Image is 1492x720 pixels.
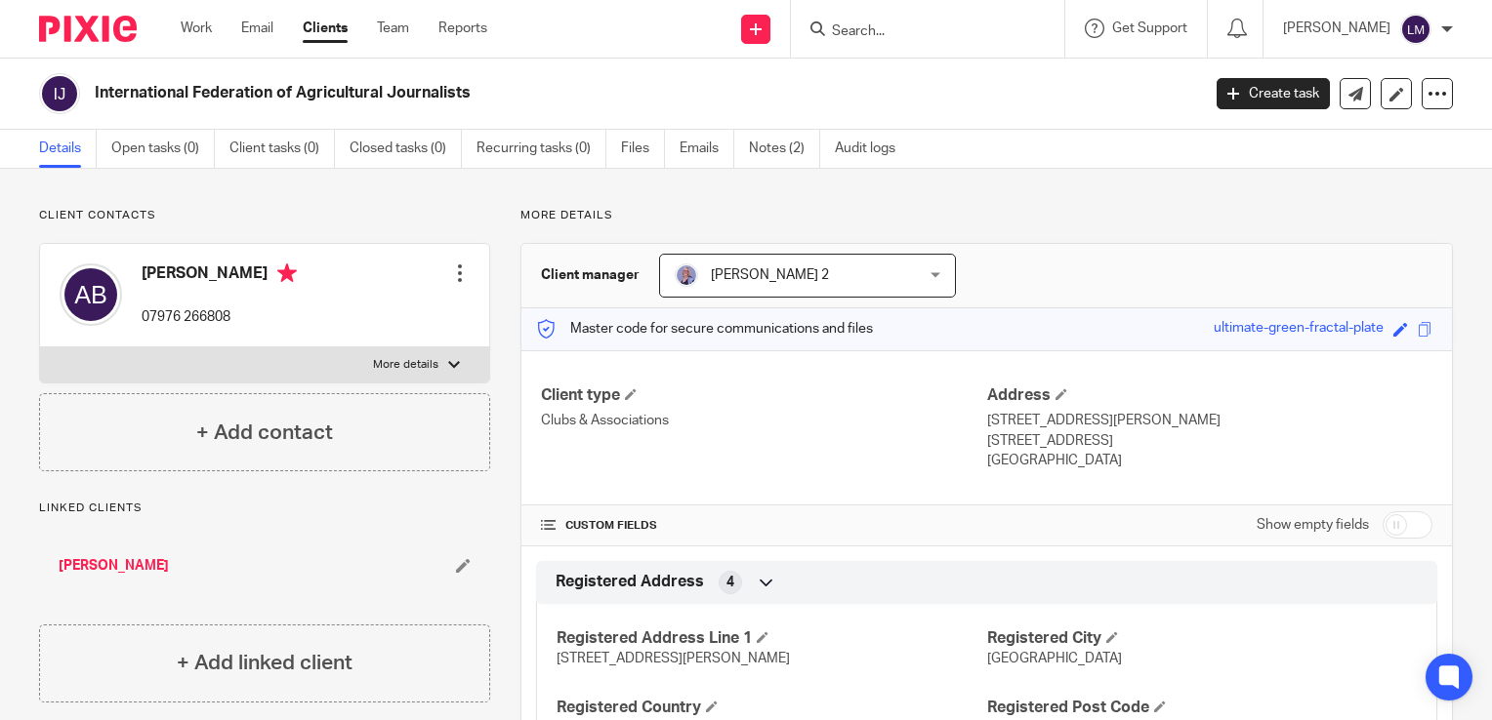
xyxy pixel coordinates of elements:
a: Team [377,19,409,38]
a: Emails [680,130,734,168]
h4: Registered Country [557,698,986,718]
a: Notes (2) [749,130,820,168]
h4: + Add contact [196,418,333,448]
p: More details [520,208,1453,223]
a: Files [621,130,665,168]
a: Clients [303,19,348,38]
input: Search [830,23,1006,41]
span: [STREET_ADDRESS][PERSON_NAME] [557,652,790,665]
h2: International Federation of Agricultural Journalists [95,83,969,103]
img: svg%3E [1400,14,1431,45]
a: Create task [1217,78,1330,109]
span: Get Support [1112,21,1187,35]
h4: Client type [541,385,986,406]
a: Email [241,19,273,38]
h4: CUSTOM FIELDS [541,518,986,534]
label: Show empty fields [1257,515,1369,535]
a: Recurring tasks (0) [477,130,606,168]
i: Primary [277,263,297,283]
img: svg%3E [39,73,80,114]
img: Pixie [39,16,137,42]
a: Work [181,19,212,38]
p: [GEOGRAPHIC_DATA] [987,451,1432,470]
p: [PERSON_NAME] [1283,19,1390,38]
p: [STREET_ADDRESS][PERSON_NAME] [987,411,1432,430]
a: Audit logs [835,130,910,168]
span: [PERSON_NAME] 2 [711,268,829,282]
a: [PERSON_NAME] [59,556,169,576]
h3: Client manager [541,265,640,285]
p: More details [373,357,438,373]
img: JC%20Linked%20In.jpg [675,263,698,287]
img: svg%3E [60,263,122,326]
h4: Address [987,385,1432,406]
h4: Registered Address Line 1 [557,628,986,649]
span: 4 [726,573,734,592]
p: Linked clients [39,500,490,516]
p: 07976 266808 [142,307,297,327]
a: Details [39,130,97,168]
span: [GEOGRAPHIC_DATA] [987,652,1122,665]
h4: Registered City [987,628,1417,649]
a: Closed tasks (0) [350,130,462,168]
p: Client contacts [39,208,490,223]
a: Client tasks (0) [229,130,335,168]
p: Master code for secure communications and files [536,319,873,339]
p: [STREET_ADDRESS] [987,431,1432,451]
div: ultimate-green-fractal-plate [1214,318,1384,340]
p: Clubs & Associations [541,411,986,430]
a: Open tasks (0) [111,130,215,168]
span: Registered Address [556,572,704,592]
h4: + Add linked client [177,648,352,678]
h4: [PERSON_NAME] [142,263,297,288]
h4: Registered Post Code [987,698,1417,718]
a: Reports [438,19,487,38]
